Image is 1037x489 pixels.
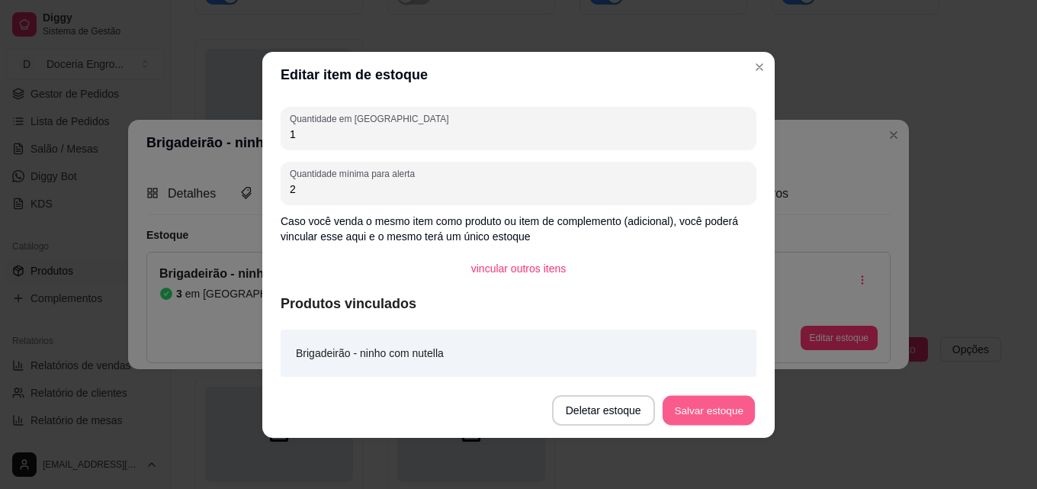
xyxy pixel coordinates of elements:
[296,345,444,362] article: Brigadeirão - ninho com nutella
[290,167,420,180] label: Quantidade mínima para alerta
[262,52,775,98] header: Editar item de estoque
[290,127,747,142] input: Quantidade em estoque
[747,55,772,79] button: Close
[552,395,655,426] button: Deletar estoque
[290,182,747,197] input: Quantidade mínima para alerta
[459,253,579,284] button: vincular outros itens
[290,112,454,125] label: Quantidade em [GEOGRAPHIC_DATA]
[281,214,756,244] p: Caso você venda o mesmo item como produto ou item de complemento (adicional), você poderá vincula...
[662,395,755,425] button: Salvar estoque
[281,293,756,314] article: Produtos vinculados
